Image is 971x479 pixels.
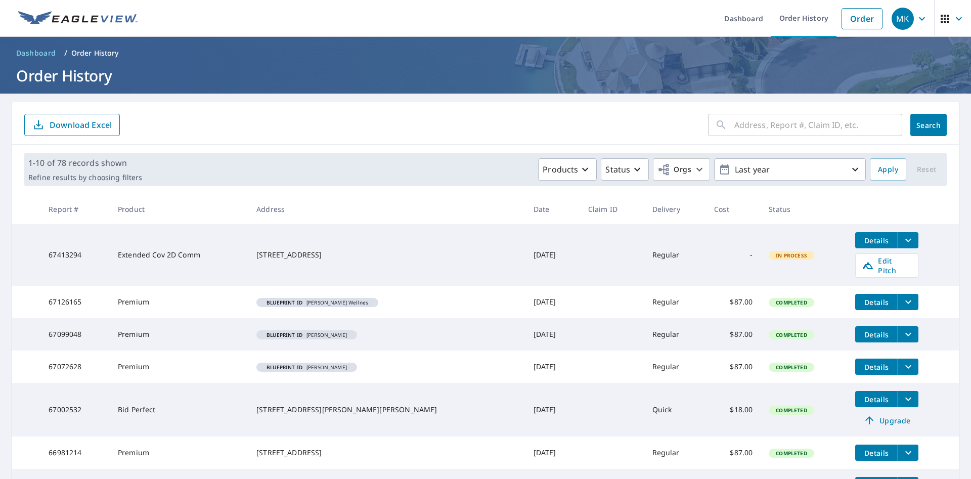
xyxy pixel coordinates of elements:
[644,224,707,286] td: Regular
[110,224,248,286] td: Extended Cov 2D Comm
[714,158,866,181] button: Last year
[267,332,302,337] em: Blueprint ID
[855,445,898,461] button: detailsBtn-66981214
[256,405,517,415] div: [STREET_ADDRESS][PERSON_NAME][PERSON_NAME]
[918,120,939,130] span: Search
[898,294,918,310] button: filesDropdownBtn-67126165
[40,437,110,469] td: 66981214
[110,437,248,469] td: Premium
[706,437,761,469] td: $87.00
[706,194,761,224] th: Cost
[24,114,120,136] button: Download Excel
[40,351,110,383] td: 67072628
[260,365,353,370] span: [PERSON_NAME]
[260,332,353,337] span: [PERSON_NAME]
[770,299,813,306] span: Completed
[16,48,56,58] span: Dashboard
[855,294,898,310] button: detailsBtn-67126165
[706,224,761,286] td: -
[40,286,110,318] td: 67126165
[28,157,142,169] p: 1-10 of 78 records shown
[525,286,580,318] td: [DATE]
[878,163,898,176] span: Apply
[898,391,918,407] button: filesDropdownBtn-67002532
[855,391,898,407] button: detailsBtn-67002532
[525,318,580,351] td: [DATE]
[861,330,892,339] span: Details
[110,351,248,383] td: Premium
[644,318,707,351] td: Regular
[706,318,761,351] td: $87.00
[861,362,892,372] span: Details
[861,236,892,245] span: Details
[910,114,947,136] button: Search
[644,351,707,383] td: Regular
[40,224,110,286] td: 67413294
[110,383,248,437] td: Bid Perfect
[706,286,761,318] td: $87.00
[644,383,707,437] td: Quick
[861,297,892,307] span: Details
[644,286,707,318] td: Regular
[898,445,918,461] button: filesDropdownBtn-66981214
[657,163,691,176] span: Orgs
[734,111,902,139] input: Address, Report #, Claim ID, etc.
[861,395,892,404] span: Details
[706,351,761,383] td: $87.00
[706,383,761,437] td: $18.00
[525,194,580,224] th: Date
[861,414,912,426] span: Upgrade
[892,8,914,30] div: MK
[248,194,525,224] th: Address
[543,163,578,176] p: Products
[861,448,892,458] span: Details
[653,158,710,181] button: Orgs
[40,318,110,351] td: 67099048
[855,412,918,428] a: Upgrade
[267,365,302,370] em: Blueprint ID
[842,8,882,29] a: Order
[256,448,517,458] div: [STREET_ADDRESS]
[525,224,580,286] td: [DATE]
[898,359,918,375] button: filesDropdownBtn-67072628
[731,161,849,179] p: Last year
[855,326,898,342] button: detailsBtn-67099048
[12,45,60,61] a: Dashboard
[855,359,898,375] button: detailsBtn-67072628
[110,286,248,318] td: Premium
[110,318,248,351] td: Premium
[12,45,959,61] nav: breadcrumb
[855,253,918,278] a: Edit Pitch
[770,364,813,371] span: Completed
[28,173,142,182] p: Refine results by choosing filters
[71,48,119,58] p: Order History
[525,437,580,469] td: [DATE]
[525,383,580,437] td: [DATE]
[260,300,374,305] span: [PERSON_NAME] Wellnes
[110,194,248,224] th: Product
[855,232,898,248] button: detailsBtn-67413294
[50,119,112,130] p: Download Excel
[40,194,110,224] th: Report #
[898,326,918,342] button: filesDropdownBtn-67099048
[538,158,597,181] button: Products
[770,331,813,338] span: Completed
[40,383,110,437] td: 67002532
[525,351,580,383] td: [DATE]
[267,300,302,305] em: Blueprint ID
[870,158,906,181] button: Apply
[605,163,630,176] p: Status
[770,450,813,457] span: Completed
[862,256,912,275] span: Edit Pitch
[64,47,67,59] li: /
[601,158,649,181] button: Status
[12,65,959,86] h1: Order History
[256,250,517,260] div: [STREET_ADDRESS]
[770,407,813,414] span: Completed
[18,11,138,26] img: EV Logo
[770,252,813,259] span: In Process
[898,232,918,248] button: filesDropdownBtn-67413294
[761,194,847,224] th: Status
[644,194,707,224] th: Delivery
[644,437,707,469] td: Regular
